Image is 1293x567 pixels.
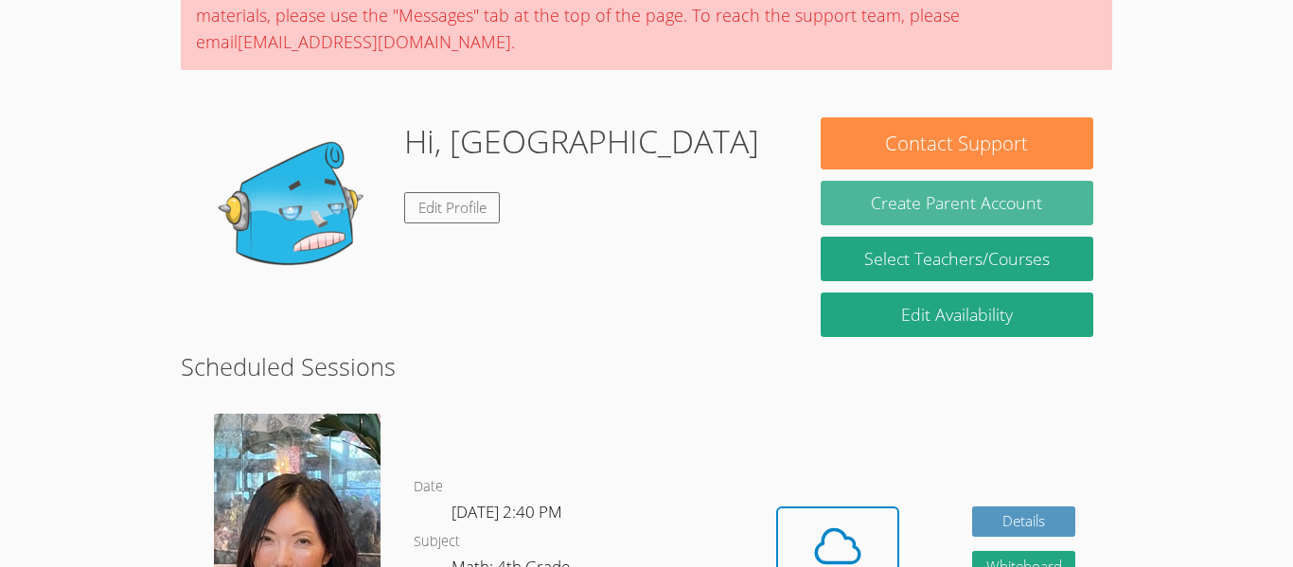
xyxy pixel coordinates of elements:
[200,117,389,307] img: default.png
[404,117,759,166] h1: Hi, [GEOGRAPHIC_DATA]
[821,292,1093,337] a: Edit Availability
[181,348,1112,384] h2: Scheduled Sessions
[821,237,1093,281] a: Select Teachers/Courses
[821,181,1093,225] button: Create Parent Account
[972,506,1076,538] a: Details
[821,117,1093,169] button: Contact Support
[452,501,562,523] span: [DATE] 2:40 PM
[404,192,501,223] a: Edit Profile
[414,530,460,554] dt: Subject
[414,475,443,499] dt: Date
